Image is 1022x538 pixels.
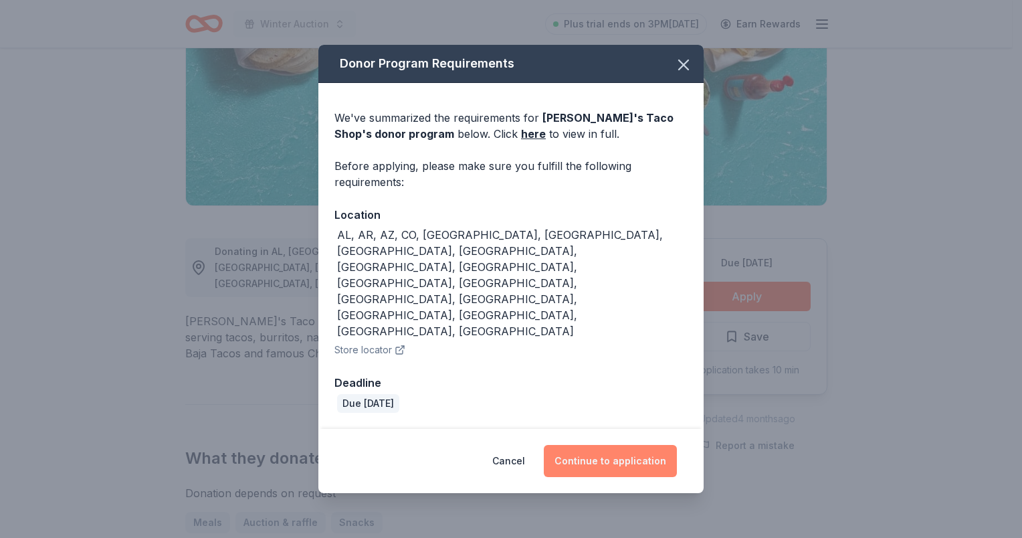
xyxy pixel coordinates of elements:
div: Location [334,206,688,223]
div: Donor Program Requirements [318,45,704,83]
button: Cancel [492,445,525,477]
div: Due [DATE] [337,394,399,413]
a: here [521,126,546,142]
div: We've summarized the requirements for below. Click to view in full. [334,110,688,142]
button: Store locator [334,342,405,358]
div: Before applying, please make sure you fulfill the following requirements: [334,158,688,190]
div: Deadline [334,374,688,391]
button: Continue to application [544,445,677,477]
div: AL, AR, AZ, CO, [GEOGRAPHIC_DATA], [GEOGRAPHIC_DATA], [GEOGRAPHIC_DATA], [GEOGRAPHIC_DATA], [GEOG... [337,227,688,339]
